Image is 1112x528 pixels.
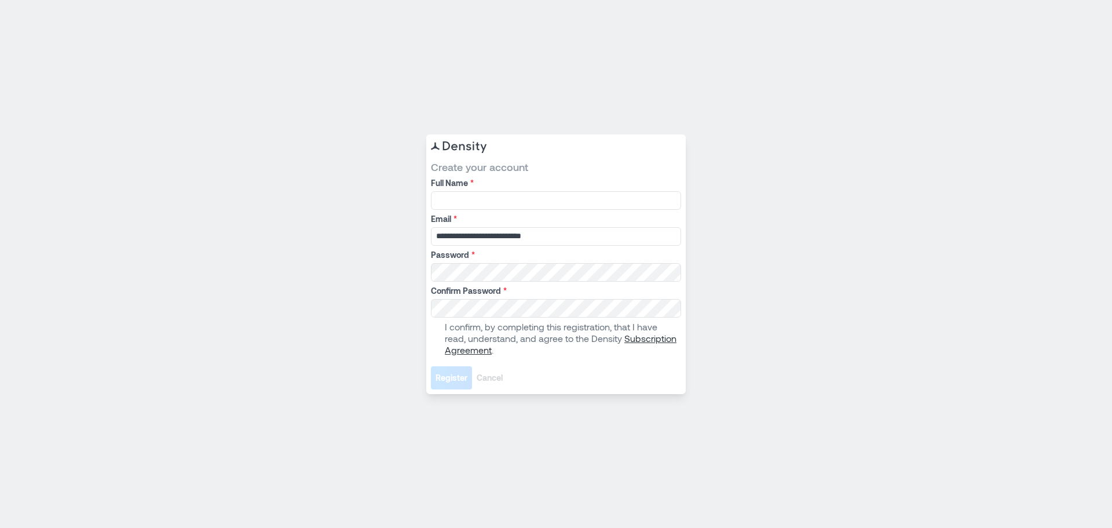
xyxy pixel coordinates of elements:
span: Create your account [431,160,681,174]
label: Confirm Password [431,285,679,297]
button: Register [431,366,472,389]
label: Full Name [431,177,679,189]
label: Password [431,249,679,261]
a: Subscription Agreement [445,333,676,355]
span: Cancel [477,372,503,384]
p: I confirm, by completing this registration, that I have read, understand, and agree to the Density . [445,321,679,356]
span: Register [436,372,467,384]
button: Cancel [472,366,507,389]
label: Email [431,213,679,225]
